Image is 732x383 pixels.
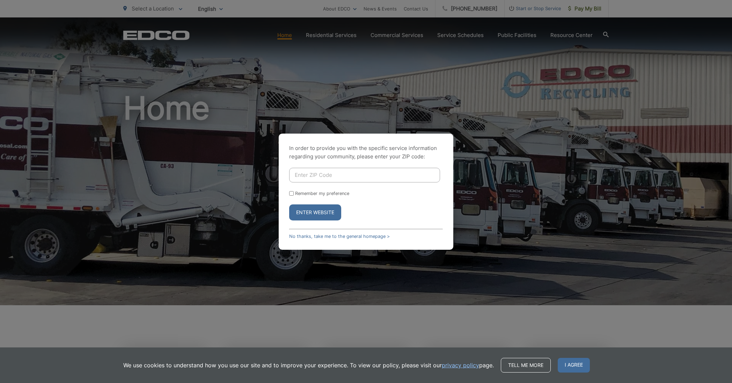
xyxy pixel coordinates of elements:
[558,358,590,373] span: I agree
[289,168,440,182] input: Enter ZIP Code
[289,144,443,161] p: In order to provide you with the specific service information regarding your community, please en...
[123,361,494,369] p: We use cookies to understand how you use our site and to improve your experience. To view our pol...
[295,191,349,196] label: Remember my preference
[289,234,390,239] a: No thanks, take me to the general homepage >
[501,358,551,373] a: Tell me more
[289,204,341,220] button: Enter Website
[442,361,479,369] a: privacy policy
